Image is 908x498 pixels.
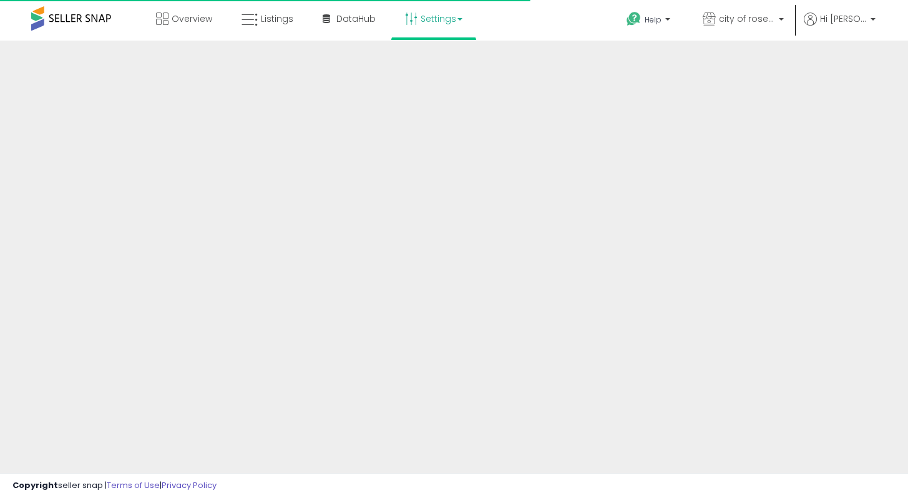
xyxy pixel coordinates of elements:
[626,11,642,27] i: Get Help
[336,12,376,25] span: DataHub
[107,479,160,491] a: Terms of Use
[12,479,58,491] strong: Copyright
[12,480,217,492] div: seller snap | |
[820,12,867,25] span: Hi [PERSON_NAME]
[162,479,217,491] a: Privacy Policy
[719,12,775,25] span: city of roses distributors llc
[645,14,661,25] span: Help
[172,12,212,25] span: Overview
[617,2,683,41] a: Help
[261,12,293,25] span: Listings
[804,12,876,41] a: Hi [PERSON_NAME]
